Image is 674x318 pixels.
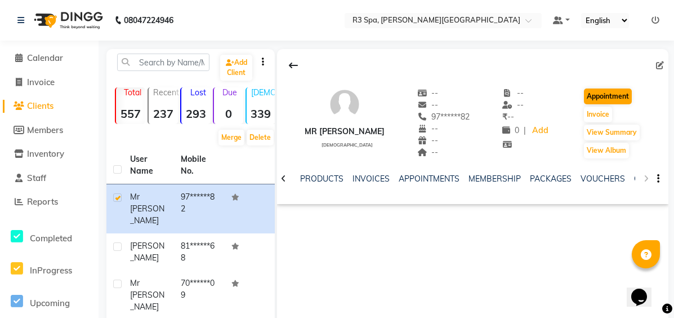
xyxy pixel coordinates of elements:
a: Staff [3,172,96,185]
span: Mr [PERSON_NAME] [130,278,164,312]
a: Add Client [220,55,252,81]
span: [PERSON_NAME] [130,241,164,263]
th: User Name [123,147,174,184]
span: -- [502,100,524,110]
span: -- [417,123,439,134]
a: Calendar [3,52,96,65]
span: -- [417,100,439,110]
input: Search by Name/Mobile/Email/Code [117,54,209,71]
a: Add [530,123,550,139]
span: -- [502,112,514,122]
p: Recent [153,87,178,98]
div: Mr [PERSON_NAME] [305,126,385,138]
span: Calendar [27,52,63,63]
span: 0 [502,125,519,135]
button: Invoice [584,107,612,122]
span: InProgress [30,265,72,276]
iframe: chat widget [627,273,663,307]
button: Merge [218,130,244,145]
strong: 237 [149,107,178,121]
span: -- [417,88,439,98]
button: View Summary [584,125,640,140]
a: Clients [3,100,96,113]
a: VOUCHERS [581,174,625,184]
span: Staff [27,173,46,183]
a: Invoice [3,76,96,89]
span: Reports [27,196,58,207]
strong: 0 [214,107,243,121]
button: Appointment [584,89,632,104]
strong: 293 [181,107,211,121]
span: -- [502,88,524,98]
p: Lost [186,87,211,98]
span: ₹ [502,112,507,122]
a: Inventory [3,148,96,161]
button: View Album [584,143,629,158]
p: Total [120,87,145,98]
span: [DEMOGRAPHIC_DATA] [322,142,373,148]
strong: 557 [116,107,145,121]
a: INVOICES [352,174,390,184]
p: Due [216,87,243,98]
span: Members [27,125,63,135]
span: Upcoming [30,298,70,308]
span: | [524,125,526,136]
span: -- [417,147,439,157]
p: [DEMOGRAPHIC_DATA] [251,87,276,98]
a: Reports [3,196,96,209]
th: Mobile No. [174,147,225,184]
span: Inventory [27,148,64,159]
button: Delete [247,130,274,145]
img: logo [29,5,106,36]
span: Mr [PERSON_NAME] [130,192,164,226]
a: PRODUCTS [300,174,343,184]
strong: 339 [247,107,276,121]
span: Clients [27,100,53,111]
span: Invoice [27,77,55,87]
span: -- [417,135,439,145]
img: avatar [328,87,361,121]
a: APPOINTMENTS [399,174,459,184]
a: PACKAGES [530,174,572,184]
a: MEMBERSHIP [468,174,521,184]
div: Back to Client [282,55,305,76]
b: 08047224946 [124,5,173,36]
span: Completed [30,233,72,244]
a: Members [3,124,96,137]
